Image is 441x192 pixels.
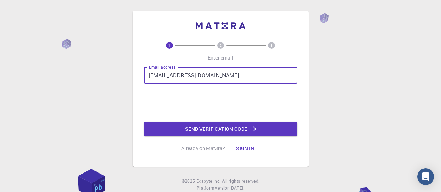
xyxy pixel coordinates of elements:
p: Already on Mat3ra? [181,145,225,152]
span: Exabyte Inc. [196,178,221,184]
span: [DATE] . [230,185,244,191]
a: Exabyte Inc. [196,178,221,185]
text: 1 [168,43,170,48]
button: Sign in [230,141,260,155]
text: 2 [220,43,222,48]
span: © 2025 [182,178,196,185]
iframe: reCAPTCHA [168,89,274,116]
button: Send verification code [144,122,297,136]
label: Email address [149,64,175,70]
div: Open Intercom Messenger [417,168,434,185]
a: [DATE]. [230,185,244,192]
span: Platform version [197,185,230,192]
text: 3 [271,43,273,48]
span: All rights reserved. [222,178,259,185]
p: Enter email [208,54,233,61]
